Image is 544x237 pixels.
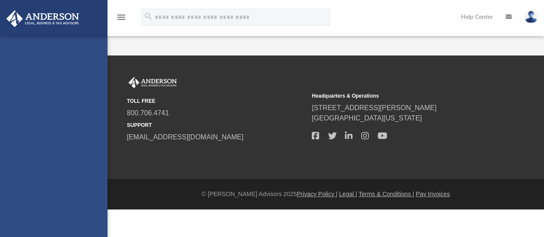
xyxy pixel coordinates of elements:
img: User Pic [525,11,538,23]
div: © [PERSON_NAME] Advisors 2025 [108,190,544,199]
a: Terms & Conditions | [359,191,414,197]
a: [EMAIL_ADDRESS][DOMAIN_NAME] [127,133,243,141]
a: menu [116,16,126,22]
img: Anderson Advisors Platinum Portal [4,10,82,27]
i: search [144,12,153,21]
img: Anderson Advisors Platinum Portal [127,77,178,88]
a: [GEOGRAPHIC_DATA][US_STATE] [312,114,422,122]
small: Headquarters & Operations [312,92,491,100]
a: Privacy Policy | [297,191,338,197]
a: [STREET_ADDRESS][PERSON_NAME] [312,104,436,111]
small: SUPPORT [127,121,306,129]
a: Pay Invoices [416,191,450,197]
i: menu [116,12,126,22]
a: 800.706.4741 [127,109,169,117]
small: TOLL FREE [127,97,306,105]
a: Legal | [339,191,357,197]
